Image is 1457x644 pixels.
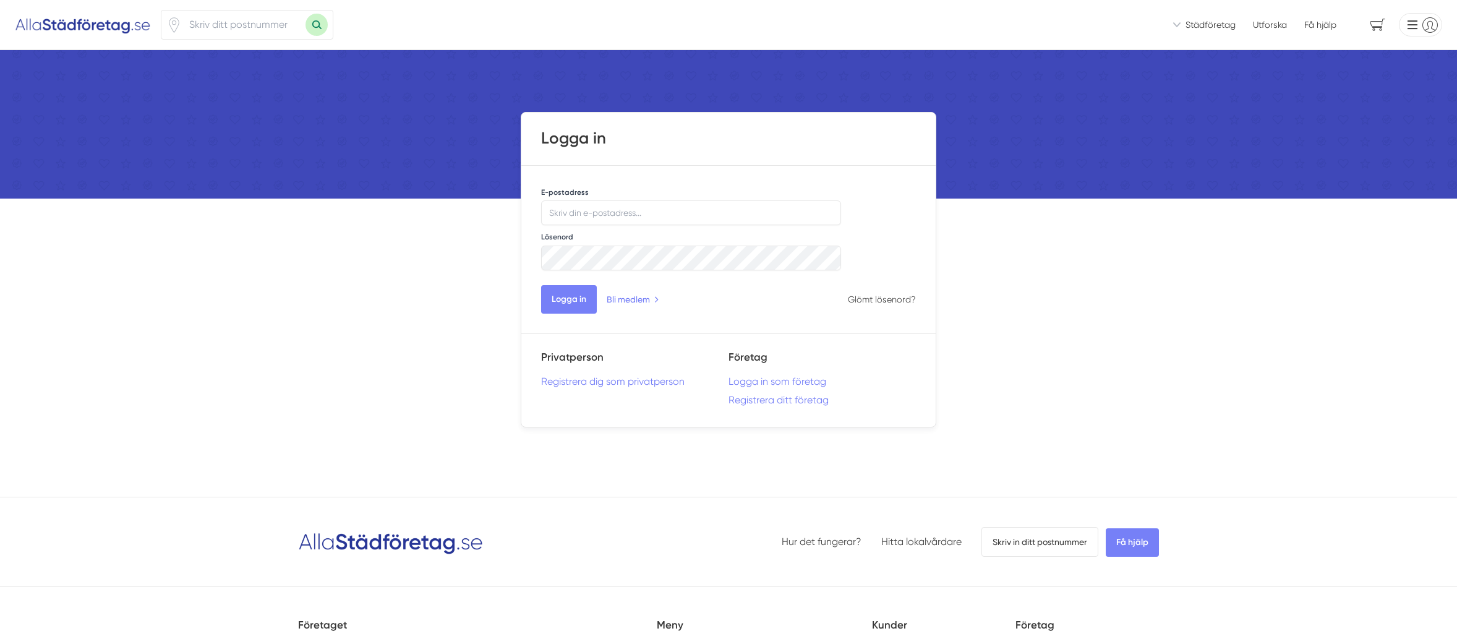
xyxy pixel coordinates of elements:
a: Hur det fungerar? [782,536,861,547]
a: Bli medlem [607,293,659,306]
a: Utforska [1253,19,1287,31]
span: Skriv in ditt postnummer [981,527,1098,557]
span: Städföretag [1186,19,1236,31]
button: Logga in [541,285,597,314]
span: Få hjälp [1106,528,1159,557]
a: Registrera dig som privatperson [541,376,728,387]
span: Få hjälp [1304,19,1336,31]
label: E-postadress [541,187,589,197]
img: Alla Städföretag [15,15,151,35]
h1: Logga in [541,127,916,150]
input: Skriv ditt postnummer [182,11,305,39]
button: Sök med postnummer [305,14,328,36]
a: Logga in som företag [728,376,916,387]
label: Lösenord [541,232,573,242]
a: Registrera ditt företag [728,394,916,406]
h5: Företag [728,349,916,376]
a: Glömt lösenord? [848,294,916,304]
span: navigation-cart [1361,14,1394,36]
input: Skriv din e-postadress... [541,200,841,225]
span: Klicka för att använda din position. [166,17,182,33]
a: Hitta lokalvårdare [881,536,962,547]
svg: Pin / Karta [166,17,182,33]
h5: Privatperson [541,349,728,376]
img: Logotyp Alla Städföretag [298,528,484,556]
